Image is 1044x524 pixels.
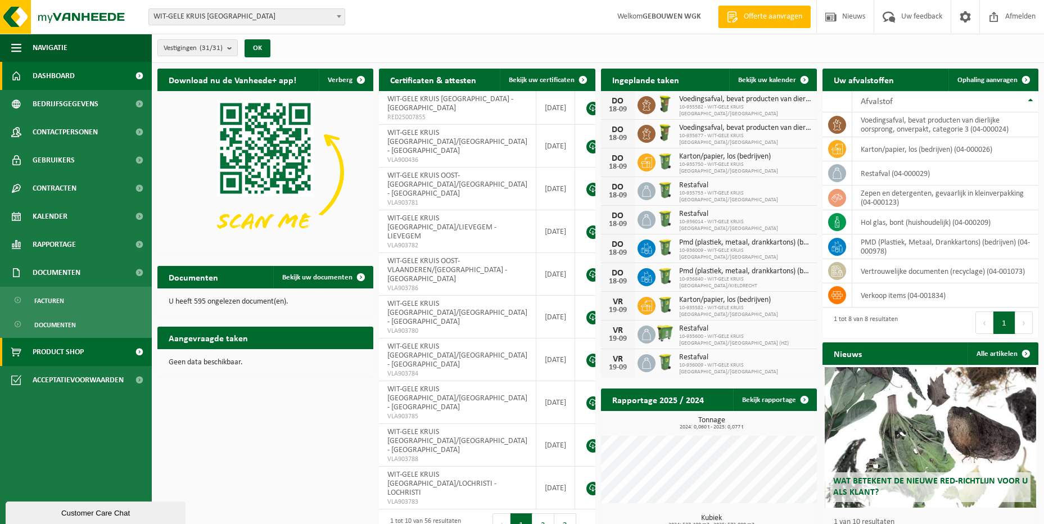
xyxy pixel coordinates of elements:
td: [DATE] [536,338,575,381]
h2: Ingeplande taken [601,69,690,91]
td: [DATE] [536,253,575,296]
img: WB-0240-HPE-GN-50 [656,266,675,286]
button: 1 [993,311,1015,334]
button: Verberg [319,69,372,91]
div: 19-09 [607,306,629,314]
td: vertrouwelijke documenten (recyclage) (04-001073) [852,259,1038,283]
div: 18-09 [607,249,629,257]
h2: Rapportage 2025 / 2024 [601,389,715,410]
div: 1 tot 8 van 8 resultaten [828,310,898,335]
span: VLA900436 [387,156,527,165]
h2: Nieuws [822,342,873,364]
span: 10-936009 - WIT-GELE KRUIS [GEOGRAPHIC_DATA]/[GEOGRAPHIC_DATA] [679,247,811,261]
span: VLA903783 [387,498,527,507]
a: Bekijk uw certificaten [500,69,594,91]
span: Ophaling aanvragen [957,76,1018,84]
h2: Uw afvalstoffen [822,69,905,91]
span: Karton/papier, los (bedrijven) [679,152,811,161]
button: Vestigingen(31/31) [157,39,238,56]
iframe: chat widget [6,499,188,524]
a: Ophaling aanvragen [948,69,1037,91]
span: Verberg [328,76,352,84]
span: 10-936014 - WIT-GELE KRUIS [GEOGRAPHIC_DATA]/[GEOGRAPHIC_DATA] [679,219,811,232]
div: 18-09 [607,134,629,142]
span: VLA903788 [387,455,527,464]
h2: Download nu de Vanheede+ app! [157,69,308,91]
img: WB-0240-HPE-GN-50 [656,238,675,257]
span: 10-935677 - WIT-GELE KRUIS [GEOGRAPHIC_DATA]/[GEOGRAPHIC_DATA] [679,133,811,146]
p: U heeft 595 ongelezen document(en). [169,298,362,306]
span: Dashboard [33,62,75,90]
span: Bekijk uw documenten [282,274,352,281]
img: WB-0240-HPE-GN-50 [656,180,675,200]
td: [DATE] [536,296,575,338]
div: 18-09 [607,163,629,171]
td: PMD (Plastiek, Metaal, Drankkartons) (bedrijven) (04-000978) [852,234,1038,259]
img: WB-0240-HPE-GN-50 [656,295,675,314]
button: Next [1015,311,1033,334]
span: Restafval [679,181,811,190]
img: WB-0240-HPE-GN-50 [656,152,675,171]
span: Acceptatievoorwaarden [33,366,124,394]
div: DO [607,211,629,220]
span: 10-935750 - WIT-GELE KRUIS [GEOGRAPHIC_DATA]/[GEOGRAPHIC_DATA] [679,161,811,175]
span: Documenten [33,259,80,287]
span: VLA903781 [387,198,527,207]
div: DO [607,183,629,192]
td: [DATE] [536,424,575,467]
span: Gebruikers [33,146,75,174]
span: WIT-GELE KRUIS [GEOGRAPHIC_DATA]/[GEOGRAPHIC_DATA] - [GEOGRAPHIC_DATA] [387,300,527,326]
td: hol glas, bont (huishoudelijk) (04-000209) [852,210,1038,234]
a: Bekijk rapportage [733,389,816,411]
a: Offerte aanvragen [718,6,811,28]
div: DO [607,125,629,134]
button: OK [245,39,270,57]
h3: Tonnage [607,417,817,430]
div: VR [607,355,629,364]
span: RED25007855 [387,113,527,122]
td: [DATE] [536,168,575,210]
span: Pmd (plastiek, metaal, drankkartons) (bedrijven) [679,267,811,276]
td: [DATE] [536,125,575,168]
img: WB-0060-HPE-GN-50 [656,94,675,114]
span: Documenten [34,314,76,336]
td: restafval (04-000029) [852,161,1038,186]
span: Voedingsafval, bevat producten van dierlijke oorsprong, onverpakt, categorie 3 [679,95,811,104]
td: [DATE] [536,381,575,424]
span: VLA903782 [387,241,527,250]
span: Contactpersonen [33,118,98,146]
span: WIT-GELE KRUIS OOST-[GEOGRAPHIC_DATA]/[GEOGRAPHIC_DATA] - [GEOGRAPHIC_DATA] [387,171,527,198]
span: Bedrijfsgegevens [33,90,98,118]
span: Bekijk uw certificaten [509,76,575,84]
div: VR [607,326,629,335]
span: VLA903780 [387,327,527,336]
div: 18-09 [607,192,629,200]
span: WIT-GELE KRUIS OOST-VLAANDEREN/[GEOGRAPHIC_DATA] - [GEOGRAPHIC_DATA] [387,257,507,283]
td: karton/papier, los (bedrijven) (04-000026) [852,137,1038,161]
span: Wat betekent de nieuwe RED-richtlijn voor u als klant? [833,477,1028,496]
div: 19-09 [607,364,629,372]
div: DO [607,97,629,106]
span: WIT-GELE KRUIS [GEOGRAPHIC_DATA]/[GEOGRAPHIC_DATA] - [GEOGRAPHIC_DATA] [387,385,527,412]
span: Restafval [679,353,811,362]
span: 10-936840 - WIT-GELE KRUIS [GEOGRAPHIC_DATA]/KIELDRECHT [679,276,811,290]
div: DO [607,269,629,278]
span: Restafval [679,324,811,333]
h2: Aangevraagde taken [157,327,259,349]
a: Wat betekent de nieuwe RED-richtlijn voor u als klant? [825,367,1037,508]
span: WIT-GELE KRUIS [GEOGRAPHIC_DATA]/[GEOGRAPHIC_DATA] - [GEOGRAPHIC_DATA] [387,428,527,454]
span: WIT-GELE KRUIS OOST-VLAANDEREN [149,9,345,25]
span: Afvalstof [861,97,893,106]
div: DO [607,154,629,163]
td: [DATE] [536,467,575,509]
strong: GEBOUWEN WGK [643,12,701,21]
span: Pmd (plastiek, metaal, drankkartons) (bedrijven) [679,238,811,247]
span: VLA903786 [387,284,527,293]
button: Previous [975,311,993,334]
span: 2024: 0,060 t - 2025: 0,077 t [607,424,817,430]
span: Restafval [679,210,811,219]
h2: Documenten [157,266,229,288]
div: 18-09 [607,220,629,228]
span: WIT-GELE KRUIS [GEOGRAPHIC_DATA]/LIEVEGEM - LIEVEGEM [387,214,496,241]
span: 10-935753 - WIT-GELE KRUIS [GEOGRAPHIC_DATA]/[GEOGRAPHIC_DATA] [679,190,811,204]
